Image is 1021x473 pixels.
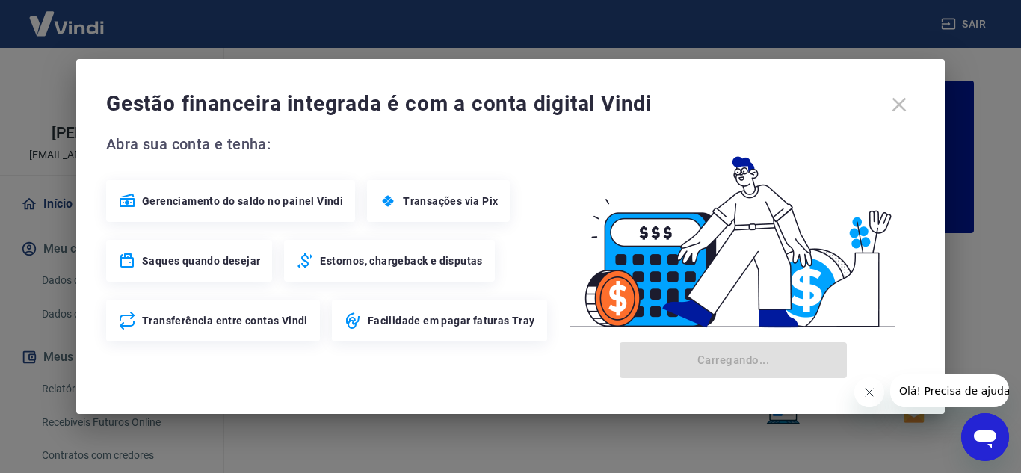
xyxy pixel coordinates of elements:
[890,374,1009,407] iframe: Mensagem da empresa
[961,413,1009,461] iframe: Botão para abrir a janela de mensagens
[142,313,308,328] span: Transferência entre contas Vindi
[320,253,482,268] span: Estornos, chargeback e disputas
[403,194,498,208] span: Transações via Pix
[106,89,883,119] span: Gestão financeira integrada é com a conta digital Vindi
[854,377,884,407] iframe: Fechar mensagem
[142,194,343,208] span: Gerenciamento do saldo no painel Vindi
[9,10,126,22] span: Olá! Precisa de ajuda?
[106,132,552,156] span: Abra sua conta e tenha:
[368,313,535,328] span: Facilidade em pagar faturas Tray
[142,253,260,268] span: Saques quando desejar
[552,132,915,336] img: Good Billing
